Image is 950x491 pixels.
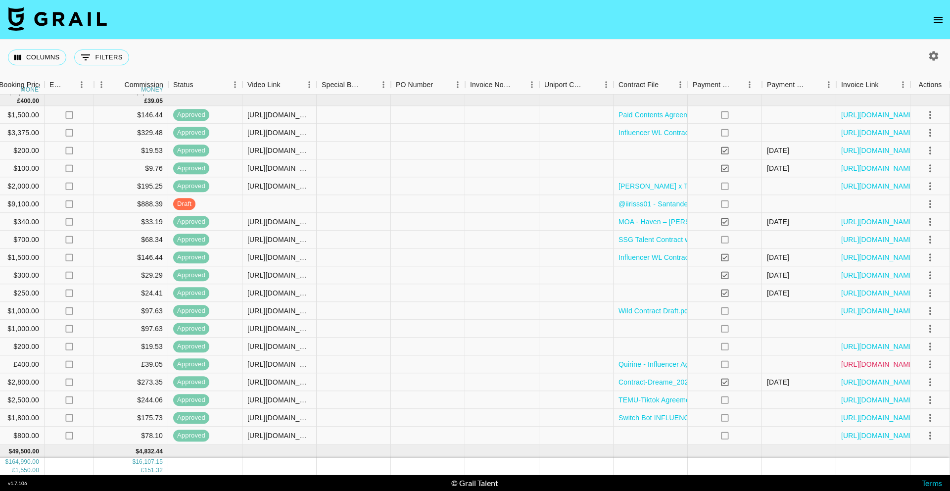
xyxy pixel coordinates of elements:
[922,213,939,230] button: select merge strategy
[659,78,672,92] button: Sort
[139,89,163,97] div: 2,876.52
[618,181,905,191] a: [PERSON_NAME] x TNS x House of Fab Influencer Agreement - 8_26_25, 3_41 PM (2).pdf
[618,377,761,387] a: Contract-Dreame_2025-smilleyy_2-$2800.pdf
[8,480,27,487] div: v 1.7.106
[247,395,311,405] div: https://www.tiktok.com/@smilleyy_2/video/7554518295487974670
[247,181,311,191] div: https://www.tiktok.com/@iirisss01/video/7550821567731666206
[841,181,916,191] a: [URL][DOMAIN_NAME]
[12,447,39,456] div: 49,500.00
[168,75,242,95] div: Status
[511,78,524,92] button: Sort
[618,110,808,120] a: Paid Contents Agreement_ [PERSON_NAME](25.08) (1).pdf
[173,271,209,280] span: approved
[17,97,21,105] div: £
[247,252,311,262] div: https://www.instagram.com/reel/DOCfIawAUJ4/
[614,75,688,95] div: Contract File
[693,75,731,95] div: Payment Sent
[922,374,939,391] button: select merge strategy
[841,146,916,155] a: [URL][DOMAIN_NAME]
[922,231,939,248] button: select merge strategy
[767,377,789,387] div: 18/09/2025
[49,75,63,95] div: Expenses: Remove Commission?
[618,359,744,369] a: Quirine - Influencer Agreement.docx.pdf
[302,77,317,92] button: Menu
[470,75,511,95] div: Invoice Notes
[247,110,311,120] div: https://www.tiktok.com/@allthingsaaliyah/video/7549297092976528671
[841,342,916,351] a: [URL][DOMAIN_NAME]
[21,87,43,93] div: money
[922,320,939,337] button: select merge strategy
[94,392,168,409] div: $244.06
[362,78,376,92] button: Sort
[767,288,789,298] div: 23/09/2025
[247,359,311,369] div: https://www.youtube.com/watch?si=vAJSdQCPB3mlotTH&v=QBD0YnUAz_s&feature=youtu.be
[247,431,311,441] div: https://www.tiktok.com/@smilleyy_2/video/7549312631325068558
[767,217,789,227] div: 04/09/2025
[396,75,433,95] div: PO Number
[94,409,168,427] div: $175.73
[12,466,15,475] div: £
[922,106,939,123] button: select merge strategy
[94,213,168,231] div: $33.19
[8,7,107,31] img: Grail Talent
[618,199,888,209] a: @iirisss01 - Santander _ Open Academy Influencer Pilot _ Influencer Agreement.docx
[94,427,168,445] div: $78.10
[94,231,168,249] div: $68.34
[147,97,163,105] div: 39.05
[173,360,209,369] span: approved
[317,75,391,95] div: Special Booking Type
[247,342,311,351] div: https://www.tiktok.com/@quinthebooks/video/7551506510308855073
[247,413,311,423] div: https://www.tiktok.com/@smilleyy_2/video/7552249940827802893
[618,252,765,262] a: Influencer WL Contract- [PERSON_NAME].pdf
[599,77,614,92] button: Menu
[8,89,12,97] div: $
[841,377,916,387] a: [URL][DOMAIN_NAME]
[173,128,209,138] span: approved
[841,252,916,262] a: [URL][DOMAIN_NAME]
[922,124,939,141] button: select merge strategy
[841,217,916,227] a: [URL][DOMAIN_NAME]
[94,374,168,392] div: $273.35
[922,249,939,266] button: select merge strategy
[173,217,209,227] span: approved
[433,78,447,92] button: Sort
[45,75,94,95] div: Expenses: Remove Commission?
[144,466,163,475] div: 151.32
[173,395,209,405] span: approved
[94,356,168,374] div: £39.05
[922,427,939,444] button: select merge strategy
[173,431,209,441] span: approved
[173,146,209,155] span: approved
[132,458,136,466] div: $
[5,458,9,466] div: $
[618,128,775,138] a: Influencer WL Contract- [PERSON_NAME] (1).pdf
[247,146,311,155] div: https://www.tiktok.com/@certifiedfreedomlover/video/7549642746009619729?_r=1&_t=ZS-8zhRf2YXsm0
[247,235,311,245] div: https://www.tiktok.com/@izzyog3/video/7550862488292576543
[451,478,498,488] div: © Grail Talent
[94,249,168,267] div: $146.44
[247,324,311,334] div: https://www.tiktok.com/@poppylaur/video/7554506315968564511?_t=ZP-903idRJiBmY&_r=1
[8,458,39,466] div: 164,990.00
[922,267,939,284] button: select merge strategy
[94,124,168,142] div: $329.48
[173,164,209,173] span: approved
[762,75,836,95] div: Payment Sent Date
[731,78,745,92] button: Sort
[94,178,168,196] div: $195.25
[841,235,916,245] a: [URL][DOMAIN_NAME]
[173,324,209,334] span: approved
[94,267,168,285] div: $29.29
[807,78,821,92] button: Sort
[922,338,939,355] button: select merge strategy
[910,75,950,95] div: Actions
[193,78,207,92] button: Sort
[618,235,818,245] a: SSG Talent Contract with Associated Talent Inc （izzyog3）.pdf
[841,395,916,405] a: [URL][DOMAIN_NAME]
[110,78,124,92] button: Sort
[94,320,168,338] div: $97.63
[922,196,939,212] button: select merge strategy
[618,413,828,423] a: Switch Bot INFLUENCER AGREEMENT-Smileyy 20250826 (1).pdf
[173,235,209,245] span: approved
[20,97,39,105] div: 400.00
[841,288,916,298] a: [URL][DOMAIN_NAME]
